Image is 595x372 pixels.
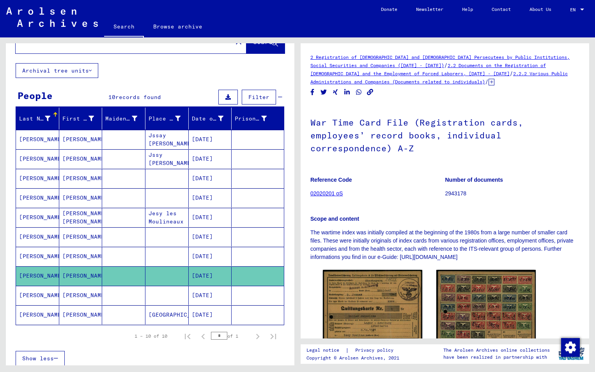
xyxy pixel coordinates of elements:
[16,63,98,78] button: Archival tree units
[570,7,576,12] mat-select-trigger: EN
[510,70,513,77] span: /
[115,94,161,101] span: records found
[561,338,580,357] img: Modification du consentement
[192,112,234,125] div: Date of Birth
[59,130,103,149] mat-cell: [PERSON_NAME]
[16,266,59,285] mat-cell: [PERSON_NAME]
[16,108,59,129] mat-header-cell: Last Name
[308,87,317,97] button: Share on Facebook
[144,17,212,36] a: Browse archive
[310,190,343,197] a: 02020201 oS
[443,347,550,354] p: The Arolsen Archives online collections
[149,115,181,123] div: Place of Birth
[6,7,98,27] img: Arolsen_neg.svg
[104,17,144,37] a: Search
[266,328,281,344] button: Last page
[189,149,232,168] mat-cell: [DATE]
[59,169,103,188] mat-cell: [PERSON_NAME]
[355,87,363,97] button: Share on WhatsApp
[445,190,580,198] p: 2943178
[349,346,403,354] a: Privacy policy
[16,208,59,227] mat-cell: [PERSON_NAME]
[211,332,250,340] div: of 1
[189,266,232,285] mat-cell: [DATE]
[16,130,59,149] mat-cell: [PERSON_NAME]
[18,89,53,103] div: People
[145,108,189,129] mat-header-cell: Place of Birth
[310,216,359,222] b: Scope and content
[235,112,276,125] div: Prisoner #
[62,115,94,123] div: First Name
[59,108,103,129] mat-header-cell: First Name
[310,229,579,261] p: The wartime index was initially compiled at the beginning of the 1980s from a large number of sma...
[189,169,232,188] mat-cell: [DATE]
[189,227,232,246] mat-cell: [DATE]
[16,188,59,207] mat-cell: [PERSON_NAME]
[22,355,54,362] span: Show less
[180,328,195,344] button: First page
[306,346,345,354] a: Legal notice
[19,112,60,125] div: Last Name
[310,54,570,68] a: 2 Registration of [DEMOGRAPHIC_DATA] and [DEMOGRAPHIC_DATA] Persecutees by Public Institutions, S...
[189,286,232,305] mat-cell: [DATE]
[135,333,167,340] div: 1 – 10 of 10
[145,305,189,324] mat-cell: [GEOGRAPHIC_DATA]
[108,94,115,101] span: 10
[16,149,59,168] mat-cell: [PERSON_NAME]
[189,247,232,266] mat-cell: [DATE]
[16,351,65,366] button: Show less
[149,112,190,125] div: Place of Birth
[192,115,224,123] div: Date of Birth
[16,247,59,266] mat-cell: [PERSON_NAME]
[557,344,586,363] img: yv_logo.png
[242,90,276,105] button: Filter
[145,208,189,227] mat-cell: Jesy les Moulineaux
[485,78,489,85] span: /
[16,305,59,324] mat-cell: [PERSON_NAME]
[102,108,145,129] mat-header-cell: Maiden Name
[343,87,351,97] button: Share on LinkedIn
[59,149,103,168] mat-cell: [PERSON_NAME]
[19,115,50,123] div: Last Name
[145,149,189,168] mat-cell: Jssy [PERSON_NAME]
[59,286,103,305] mat-cell: [PERSON_NAME]
[444,62,448,69] span: /
[189,208,232,227] mat-cell: [DATE]
[59,266,103,285] mat-cell: [PERSON_NAME]
[59,227,103,246] mat-cell: [PERSON_NAME]
[445,177,503,183] b: Number of documents
[310,177,352,183] b: Reference Code
[235,115,267,123] div: Prisoner #
[189,188,232,207] mat-cell: [DATE]
[310,105,579,165] h1: War Time Card File (Registration cards, employees’ record books, individual correspondence) A-Z
[59,247,103,266] mat-cell: [PERSON_NAME]
[561,338,579,356] div: Modification du consentement
[443,354,550,361] p: have been realized in partnership with
[16,227,59,246] mat-cell: [PERSON_NAME]
[331,87,340,97] button: Share on Xing
[16,286,59,305] mat-cell: [PERSON_NAME]
[320,87,328,97] button: Share on Twitter
[62,112,104,125] div: First Name
[306,354,403,361] p: Copyright © Arolsen Archives, 2021
[306,346,403,354] div: |
[59,305,103,324] mat-cell: [PERSON_NAME]
[250,328,266,344] button: Next page
[105,115,137,123] div: Maiden Name
[59,188,103,207] mat-cell: [PERSON_NAME]
[145,130,189,149] mat-cell: Jssay [PERSON_NAME]
[59,208,103,227] mat-cell: [PERSON_NAME] [PERSON_NAME]
[105,112,147,125] div: Maiden Name
[248,94,269,101] span: Filter
[16,169,59,188] mat-cell: [PERSON_NAME]
[232,108,284,129] mat-header-cell: Prisoner #
[189,108,232,129] mat-header-cell: Date of Birth
[189,130,232,149] mat-cell: [DATE]
[189,305,232,324] mat-cell: [DATE]
[366,87,374,97] button: Copy link
[195,328,211,344] button: Previous page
